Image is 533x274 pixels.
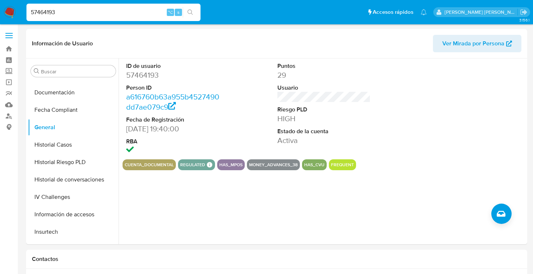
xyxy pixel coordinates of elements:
dd: 57464193 [126,70,220,80]
dd: HIGH [277,114,371,124]
dd: [DATE] 19:40:00 [126,124,220,134]
a: Salir [520,8,528,16]
p: rene.vale@mercadolibre.com [445,9,518,16]
button: Documentación [28,84,119,101]
input: Buscar [41,68,113,75]
a: a616760b63a955b4527490dd7ae079c9 [126,91,219,112]
button: IV Challenges [28,188,119,206]
h1: Contactos [32,255,521,263]
dt: RBA [126,138,220,146]
dt: Usuario [277,84,371,92]
dt: Fecha de Registración [126,116,220,124]
dt: ID de usuario [126,62,220,70]
button: Historial Casos [28,136,119,154]
input: Buscar usuario o caso... [26,8,201,17]
button: Insurtech [28,223,119,241]
dt: Estado de la cuenta [277,127,371,135]
button: money_advances_38 [249,163,298,166]
span: Ver Mirada por Persona [442,35,504,52]
button: General [28,119,119,136]
button: search-icon [183,7,198,17]
button: Historial de conversaciones [28,171,119,188]
button: frequent [331,163,354,166]
button: Fecha Compliant [28,101,119,119]
dt: Riesgo PLD [277,106,371,114]
h1: Información de Usuario [32,40,93,47]
button: cuenta_documental [125,163,174,166]
button: regulated [180,163,205,166]
button: Información de accesos [28,206,119,223]
button: Ver Mirada por Persona [433,35,521,52]
button: Buscar [34,68,40,74]
dt: Puntos [277,62,371,70]
span: ⌥ [168,9,173,16]
span: Accesos rápidos [373,8,413,16]
button: has_mpos [219,163,243,166]
button: Inversiones [28,241,119,258]
a: Notificaciones [421,9,427,15]
button: Historial Riesgo PLD [28,154,119,171]
button: has_cvu [304,163,325,166]
dd: 29 [277,70,371,80]
span: s [177,9,179,16]
dd: Activa [277,135,371,146]
dt: Person ID [126,84,220,92]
